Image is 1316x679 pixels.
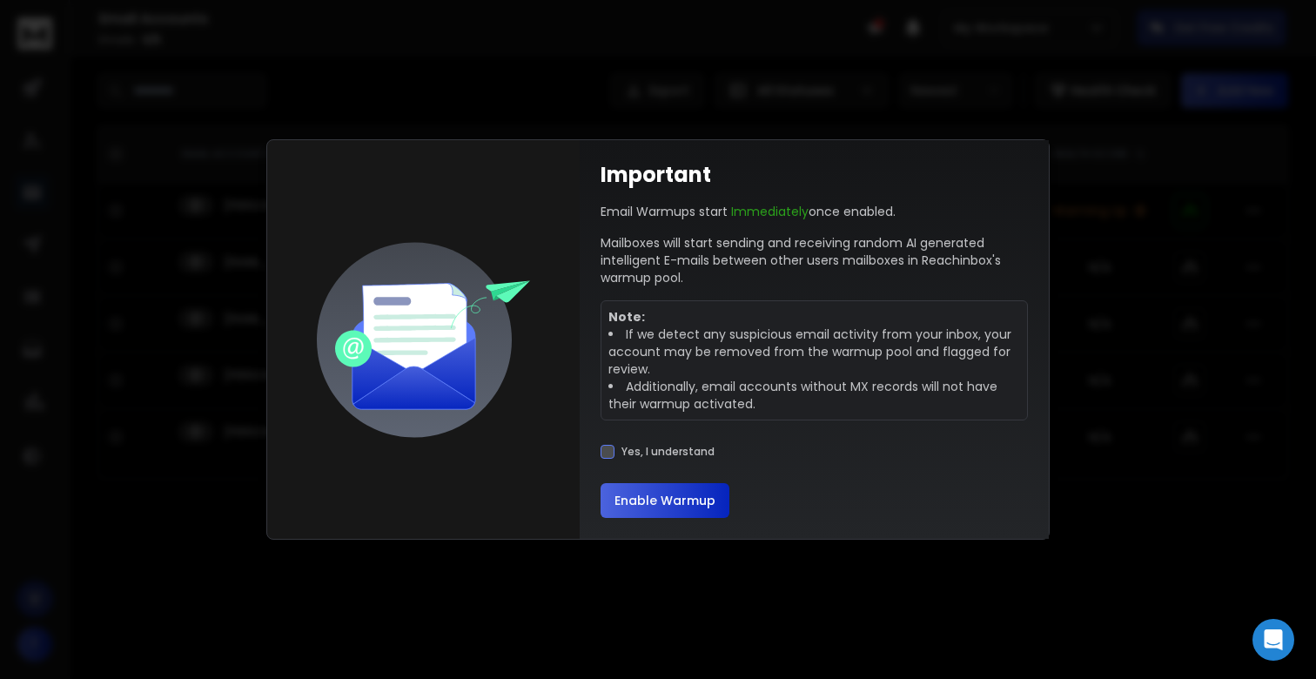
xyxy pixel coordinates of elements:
li: Additionally, email accounts without MX records will not have their warmup activated. [608,378,1020,413]
p: Mailboxes will start sending and receiving random AI generated intelligent E-mails between other ... [601,234,1028,286]
div: Open Intercom Messenger [1252,619,1294,661]
p: Email Warmups start once enabled. [601,203,896,220]
p: Note: [608,308,1020,326]
button: Enable Warmup [601,483,729,518]
h1: Important [601,161,711,189]
span: Immediately [731,203,809,220]
li: If we detect any suspicious email activity from your inbox, your account may be removed from the ... [608,326,1020,378]
label: Yes, I understand [621,445,715,459]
